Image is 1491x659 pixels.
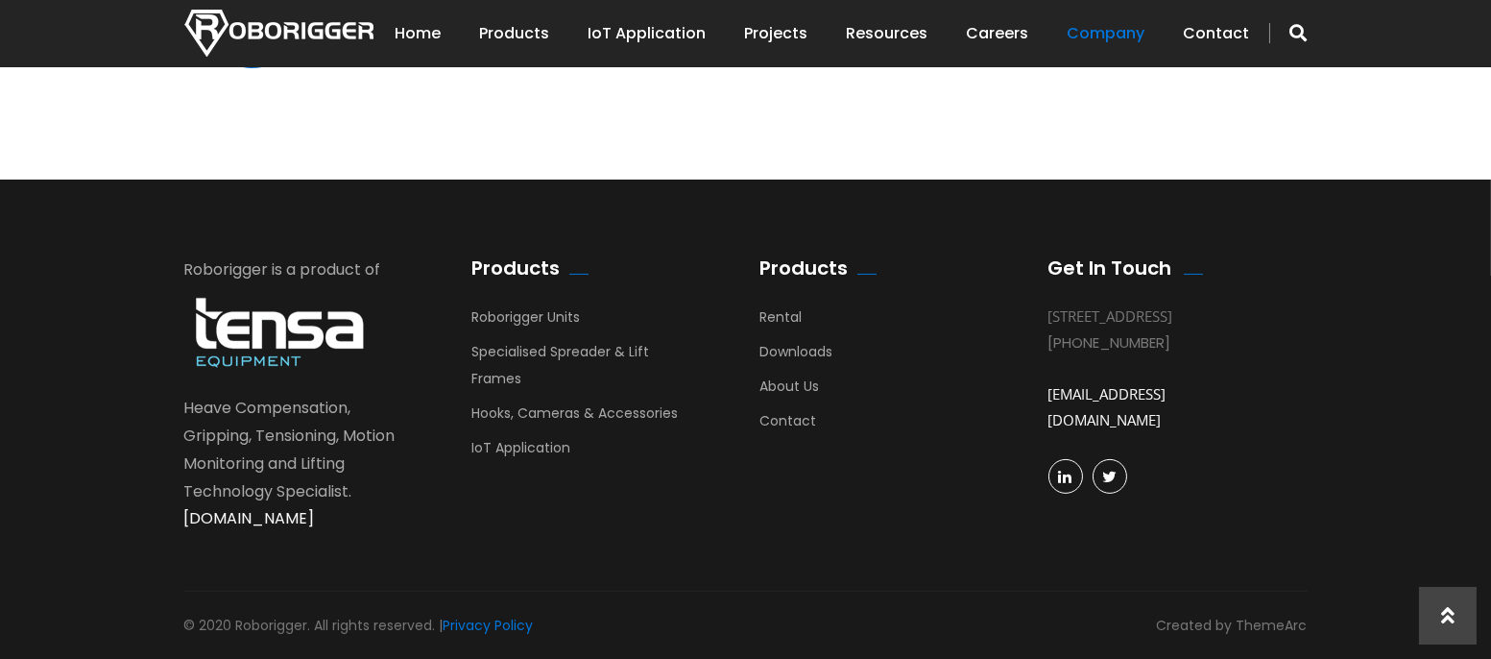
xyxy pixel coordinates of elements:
[760,377,820,405] a: About Us
[444,616,534,635] a: Privacy Policy
[184,613,534,639] div: © 2020 Roborigger. All rights reserved. |
[396,4,442,63] a: Home
[589,4,707,63] a: IoT Application
[1048,329,1279,355] div: [PHONE_NUMBER]
[472,438,571,467] a: IoT Application
[760,256,849,280] h2: Products
[472,307,581,336] a: Roborigger Units
[1184,4,1250,63] a: Contact
[184,507,315,529] a: [DOMAIN_NAME]
[472,342,650,398] a: Specialised Spreader & Lift Frames
[1048,384,1166,429] a: [EMAIL_ADDRESS][DOMAIN_NAME]
[1048,256,1172,280] h2: Get In Touch
[760,411,817,440] a: Contact
[760,307,803,336] a: Rental
[745,4,808,63] a: Projects
[847,4,928,63] a: Resources
[1048,304,1279,329] div: [STREET_ADDRESS]
[472,403,679,432] a: Hooks, Cameras & Accessories
[1048,459,1083,494] a: linkedin
[967,4,1029,63] a: Careers
[1157,613,1308,639] div: Created by ThemeArc
[760,342,833,371] a: Downloads
[184,10,373,57] img: Nortech
[1093,459,1127,494] a: Twitter
[472,256,561,280] h2: Products
[1068,4,1145,63] a: Company
[480,4,550,63] a: Products
[184,256,415,533] div: Roborigger is a product of Heave Compensation, Gripping, Tensioning, Motion Monitoring and Liftin...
